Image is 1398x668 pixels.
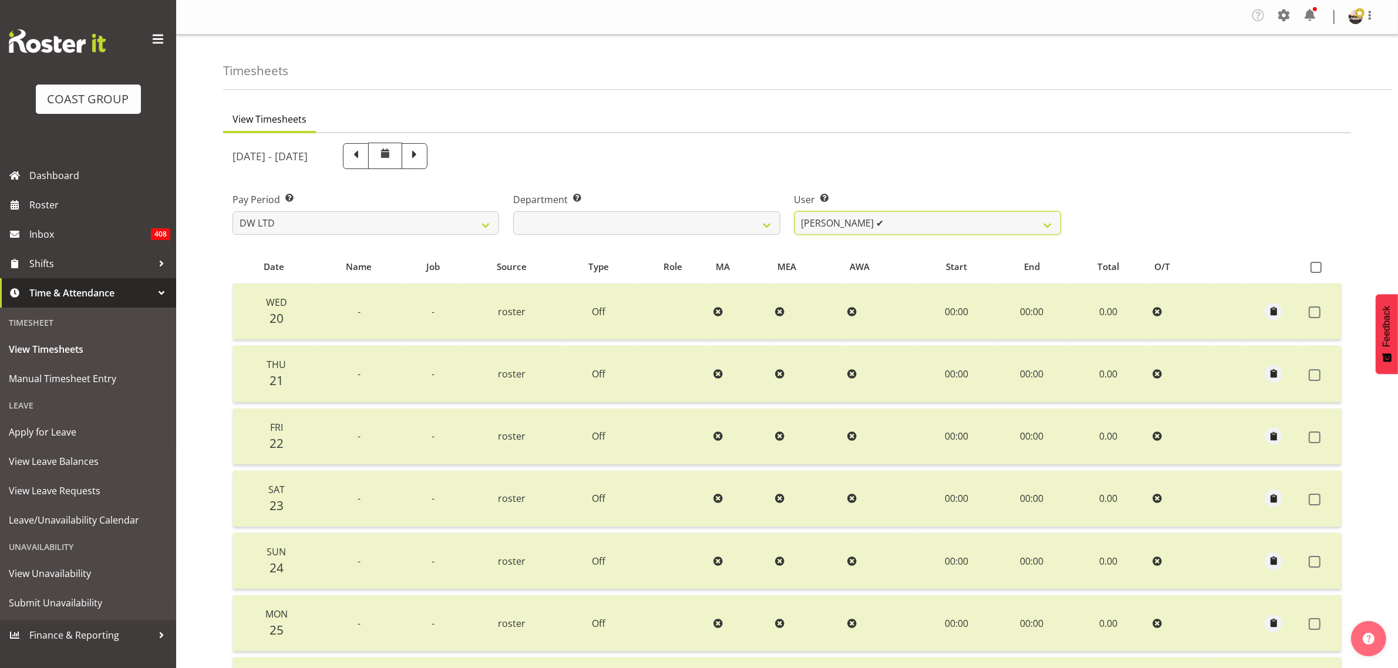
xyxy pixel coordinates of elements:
span: View Leave Balances [9,453,167,470]
img: oliver-denforddc9b330c7edf492af7a6959a6be0e48b.png [1349,10,1363,24]
span: roster [498,305,525,318]
span: - [432,555,434,568]
span: - [358,305,361,318]
td: 00:00 [995,471,1069,527]
td: 00:00 [918,595,995,652]
td: 00:00 [995,346,1069,402]
td: 0.00 [1069,346,1148,402]
span: - [432,492,434,505]
span: - [358,555,361,568]
div: Name [322,260,396,274]
span: Mon [265,608,288,620]
span: roster [498,617,525,630]
span: 22 [270,435,284,451]
span: View Leave Requests [9,482,167,500]
div: O/T [1154,260,1207,274]
span: Sun [267,545,286,558]
span: 25 [270,622,284,638]
h4: Timesheets [223,64,288,77]
td: 00:00 [918,284,995,340]
td: 0.00 [1069,533,1148,589]
div: Date [240,260,308,274]
div: Job [410,260,457,274]
td: Off [561,409,637,465]
a: View Leave Requests [3,476,173,505]
td: Off [561,346,637,402]
span: Apply for Leave [9,423,167,441]
td: 0.00 [1069,409,1148,465]
td: 00:00 [995,533,1069,589]
div: Type [567,260,630,274]
td: 0.00 [1069,284,1148,340]
td: 00:00 [918,533,995,589]
span: Shifts [29,255,153,272]
a: Apply for Leave [3,417,173,447]
span: 408 [151,228,170,240]
span: Time & Attendance [29,284,153,302]
h5: [DATE] - [DATE] [233,150,308,163]
div: Unavailability [3,535,173,559]
span: View Timesheets [9,340,167,358]
span: Inbox [29,225,151,243]
td: 00:00 [918,346,995,402]
div: End [1002,260,1062,274]
span: roster [498,367,525,380]
img: Rosterit website logo [9,29,106,53]
span: - [358,492,361,505]
span: 20 [270,310,284,326]
span: Submit Unavailability [9,594,167,612]
span: View Unavailability [9,565,167,582]
td: 00:00 [918,409,995,465]
span: Feedback [1382,306,1392,347]
div: Timesheet [3,311,173,335]
span: Sat [268,483,285,496]
span: - [358,367,361,380]
a: View Timesheets [3,335,173,364]
img: help-xxl-2.png [1363,633,1375,645]
td: Off [561,284,637,340]
td: Off [561,595,637,652]
a: Leave/Unavailability Calendar [3,505,173,535]
span: Wed [266,296,287,309]
label: Pay Period [233,193,499,207]
label: User [794,193,1061,207]
span: Leave/Unavailability Calendar [9,511,167,529]
div: MEA [777,260,836,274]
span: Fri [270,421,283,434]
a: View Leave Balances [3,447,173,476]
span: roster [498,492,525,505]
span: Finance & Reporting [29,626,153,644]
span: - [432,305,434,318]
span: roster [498,430,525,443]
span: Thu [267,358,286,371]
div: MA [716,260,764,274]
td: 00:00 [995,595,1069,652]
span: - [432,367,434,380]
div: AWA [850,260,911,274]
span: - [358,430,361,443]
a: Submit Unavailability [3,588,173,618]
td: 0.00 [1069,595,1148,652]
div: Leave [3,393,173,417]
div: COAST GROUP [48,90,129,108]
span: 24 [270,559,284,576]
div: Start [924,260,988,274]
td: 0.00 [1069,471,1148,527]
div: Source [470,260,554,274]
td: 00:00 [995,409,1069,465]
div: Role [644,260,702,274]
td: Off [561,471,637,527]
button: Feedback - Show survey [1376,294,1398,374]
span: - [432,617,434,630]
a: Manual Timesheet Entry [3,364,173,393]
span: Manual Timesheet Entry [9,370,167,387]
span: 21 [270,372,284,389]
span: roster [498,555,525,568]
div: Total [1076,260,1141,274]
label: Department [513,193,780,207]
span: 23 [270,497,284,514]
span: View Timesheets [233,112,306,126]
span: - [358,617,361,630]
span: Roster [29,196,170,214]
td: 00:00 [995,284,1069,340]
